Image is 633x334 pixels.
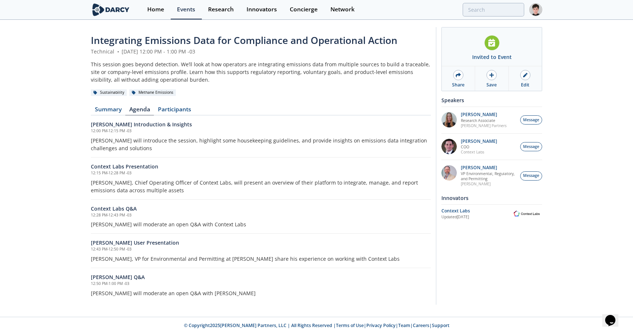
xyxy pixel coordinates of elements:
[413,322,429,329] a: Careers
[520,171,542,181] button: Message
[91,273,431,281] h6: [PERSON_NAME] Q&A
[91,281,431,287] h5: 12:50 PM - 1:00 PM -03
[529,3,542,16] img: Profile
[91,170,431,176] h5: 12:15 PM - 12:28 PM -03
[91,137,431,152] p: [PERSON_NAME] will introduce the session, highlight some housekeeping guidelines, and provide ins...
[441,208,511,214] div: Context Labs
[461,112,507,117] p: [PERSON_NAME]
[336,322,364,329] a: Terms of Use
[290,7,318,12] div: Concierge
[461,139,497,144] p: [PERSON_NAME]
[463,3,524,16] input: Advanced Search
[91,205,431,212] h6: Context Labs Q&A
[441,207,542,220] a: Context Labs Updated[DATE] Context Labs
[91,3,131,16] img: logo-wide.svg
[472,53,512,61] div: Invited to Event
[91,48,431,55] div: Technical [DATE] 12:00 PM - 1:00 PM -03
[520,142,542,151] button: Message
[461,165,517,170] p: [PERSON_NAME]
[129,89,176,96] div: Methane Emissions
[461,181,517,186] p: [PERSON_NAME]
[91,289,431,297] p: [PERSON_NAME] will moderate an open Q&A with [PERSON_NAME]
[91,246,431,252] h5: 12:43 PM - 12:50 PM -03
[509,66,542,91] a: Edit
[366,322,396,329] a: Privacy Policy
[521,82,529,88] div: Edit
[441,192,542,204] div: Innovators
[441,94,542,107] div: Speakers
[91,128,431,134] h5: 12:00 PM - 12:15 PM -03
[91,60,431,83] div: This session goes beyond detection. We’ll look at how operators are integrating emissions data fr...
[208,7,234,12] div: Research
[486,82,497,88] div: Save
[177,7,195,12] div: Events
[441,214,511,220] div: Updated [DATE]
[441,165,457,181] img: ed2b4adb-f152-4947-b39b-7b15fa9ececc
[432,322,449,329] a: Support
[91,34,397,47] span: Integrating Emissions Data for Compliance and Operational Action
[147,7,164,12] div: Home
[461,171,517,181] p: VP Environmental, Regulatory, and Permitting
[247,7,277,12] div: Innovators
[91,120,431,128] h6: [PERSON_NAME] Introduction & Insights
[523,144,539,150] span: Message
[91,107,125,115] a: Summary
[91,255,431,263] p: [PERSON_NAME], VP for Environmental and Permitting at [PERSON_NAME] share his experience on worki...
[523,117,539,123] span: Message
[441,139,457,154] img: 501ea5c4-0272-445a-a9c3-1e215b6764fd
[461,123,507,128] p: [PERSON_NAME] Partners
[91,89,127,96] div: Sustainability
[461,144,497,149] p: COO
[523,173,539,179] span: Message
[116,48,120,55] span: •
[45,322,588,329] p: © Copyright 2025 [PERSON_NAME] Partners, LLC | All Rights Reserved | | | | |
[520,115,542,125] button: Message
[91,212,431,218] h5: 12:28 PM - 12:43 PM -03
[398,322,410,329] a: Team
[602,305,626,327] iframe: chat widget
[91,239,431,246] h6: [PERSON_NAME] User Presentation
[330,7,355,12] div: Network
[461,118,507,123] p: Research Associate
[452,82,464,88] div: Share
[125,107,154,115] a: Agenda
[461,149,497,155] p: Context Labs
[441,112,457,127] img: 1e06ca1f-8078-4f37-88bf-70cc52a6e7bd
[511,209,542,218] img: Context Labs
[154,107,195,115] a: Participants
[91,179,431,194] p: [PERSON_NAME], Chief Operating Officer of Context Labs, will present an overview of their platfor...
[91,163,431,170] h6: Context Labs Presentation
[91,220,431,228] p: [PERSON_NAME] will moderate an open Q&A with Context Labs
